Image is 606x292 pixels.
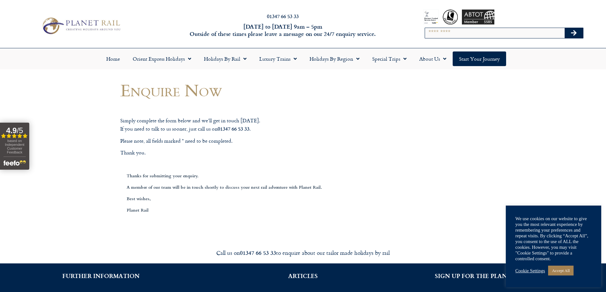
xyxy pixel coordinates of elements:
p: Simply complete the form below and we’ll get in touch [DATE]. If you need to talk to us sooner, j... [120,117,359,133]
a: Start your Journey [453,51,506,66]
a: Holidays by Region [303,51,366,66]
a: About Us [413,51,453,66]
iframe: Form 0 [127,173,352,213]
strong: 01347 66 53 33 [218,125,249,132]
a: Home [100,51,126,66]
h6: [DATE] to [DATE] 9am – 5pm Outside of these times please leave a message on our 24/7 enquiry serv... [163,23,402,38]
h2: ARTICLES [212,273,394,279]
a: Accept All [548,266,574,275]
a: Holidays by Rail [198,51,253,66]
p: Thank you. [120,149,359,157]
a: Special Trips [366,51,413,66]
h2: SIGN UP FOR THE PLANET RAIL NEWSLETTER [414,273,596,279]
a: Luxury Trains [253,51,303,66]
h1: Enquire Now [120,81,359,99]
nav: Menu [3,51,603,66]
div: Call us on to enquire about our tailor made holidays by rail [125,249,481,256]
p: Please note, all fields marked * need to be completed. [120,137,359,145]
a: 01347 66 53 33 [267,12,299,20]
button: Search [565,28,583,38]
a: Cookie Settings [515,268,545,274]
div: We use cookies on our website to give you the most relevant experience by remembering your prefer... [515,216,592,261]
strong: 01347 66 53 33 [240,248,276,257]
img: Planet Rail Train Holidays Logo [39,16,122,36]
h2: FURTHER INFORMATION [10,273,192,279]
a: Orient Express Holidays [126,51,198,66]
